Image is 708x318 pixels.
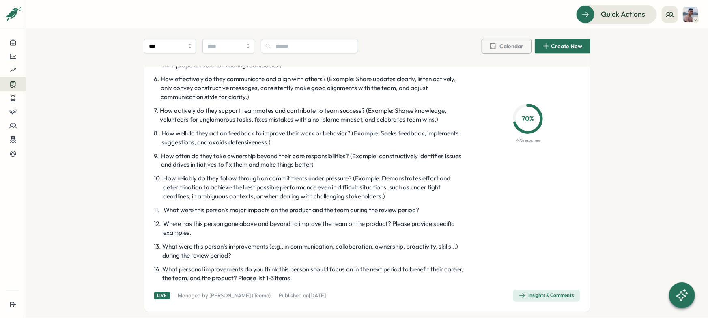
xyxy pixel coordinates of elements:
[154,220,162,238] span: 12 .
[551,43,583,49] span: Create New
[163,220,466,238] span: Where has this person gone above and beyond to improve the team or the product? Please provide sp...
[515,114,540,124] p: 70 %
[482,39,532,54] button: Calendar
[154,265,161,283] span: 14 .
[154,174,162,201] span: 10 .
[513,290,580,302] button: Insights & Comments
[161,75,467,101] span: How effectively do they communicate and align with others? (Example: Share updates clearly, liste...
[154,152,159,170] span: 9 .
[154,292,170,299] div: Live
[163,265,467,283] span: What personal improvements do you think this person should focus on in the next period to benefit...
[154,75,159,101] span: 6 .
[161,129,466,147] span: How well do they act on feedback to improve their work or behavior? (Example: Seeks feedback, imp...
[535,39,590,54] button: Create New
[683,7,698,22] img: Son Tran (Teemo)
[154,106,159,124] span: 7 .
[279,292,326,299] p: Published on
[163,243,467,260] span: What were this person’s improvements (e.g., in communication, collaboration, ownership, proactivi...
[210,292,271,299] a: [PERSON_NAME] (Teemo)
[154,243,161,260] span: 13 .
[515,137,540,144] p: 7 / 10 responses
[160,106,467,124] span: How actively do they support teammates and contribute to team success? (Example: Shares knowledge...
[178,292,271,299] p: Managed by
[154,129,160,147] span: 8 .
[154,206,162,215] span: 11 .
[164,174,467,201] span: How reliably do they follow through on commitments under pressure? (Example: Demonstrates effort ...
[601,9,645,19] span: Quick Actions
[519,292,574,299] div: Insights & Comments
[500,43,524,49] span: Calendar
[164,206,420,215] span: What were this person's major impacts on the product and the team during the review period?
[576,5,657,23] button: Quick Actions
[161,152,466,170] span: How often do they take ownership beyond their core responsibilities? (Example: constructively ide...
[309,292,326,299] span: [DATE]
